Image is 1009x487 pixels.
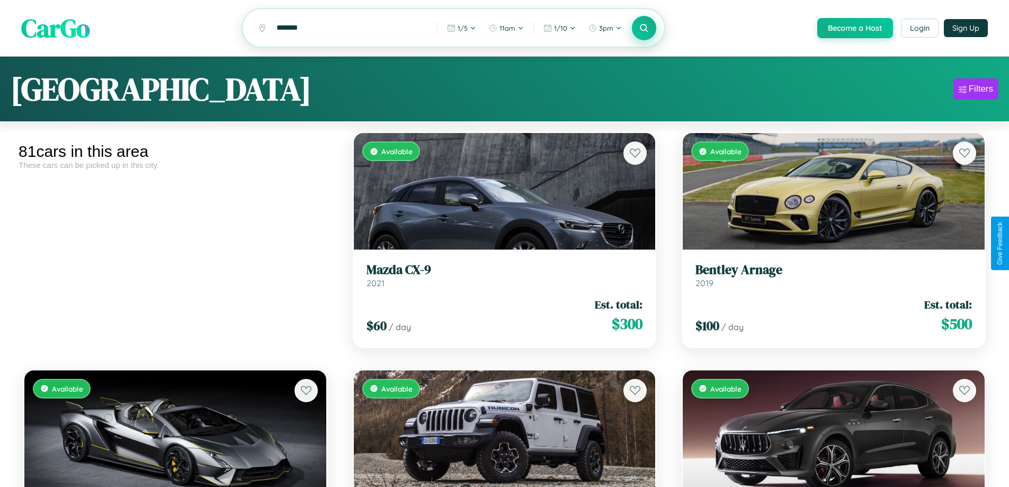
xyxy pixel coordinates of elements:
div: 81 cars in this area [19,143,332,161]
h3: Mazda CX-9 [367,262,643,278]
span: 1 / 10 [554,24,567,32]
button: Filters [953,78,998,100]
span: Available [710,384,742,393]
span: Est. total: [924,297,972,312]
span: 2021 [367,278,385,288]
span: Est. total: [595,297,642,312]
div: Give Feedback [996,222,1004,265]
span: Available [381,384,413,393]
span: $ 300 [612,313,642,334]
div: Filters [969,84,993,94]
span: Available [710,147,742,156]
span: $ 500 [941,313,972,334]
button: 1/5 [442,20,481,37]
button: 3pm [583,20,627,37]
span: / day [721,322,744,332]
button: Login [901,19,939,38]
a: Mazda CX-92021 [367,262,643,288]
span: Available [52,384,83,393]
button: Sign Up [944,19,988,37]
h1: [GEOGRAPHIC_DATA] [11,67,311,111]
h3: Bentley Arnage [695,262,972,278]
span: Available [381,147,413,156]
span: $ 100 [695,317,719,334]
span: 3pm [599,24,613,32]
button: 11am [484,20,529,37]
button: 1/10 [538,20,581,37]
button: Become a Host [817,18,893,38]
span: 11am [499,24,515,32]
span: / day [389,322,411,332]
a: Bentley Arnage2019 [695,262,972,288]
span: 2019 [695,278,713,288]
div: These cars can be picked up in this city. [19,161,332,170]
span: $ 60 [367,317,387,334]
span: CarGo [21,11,90,46]
span: 1 / 5 [458,24,468,32]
